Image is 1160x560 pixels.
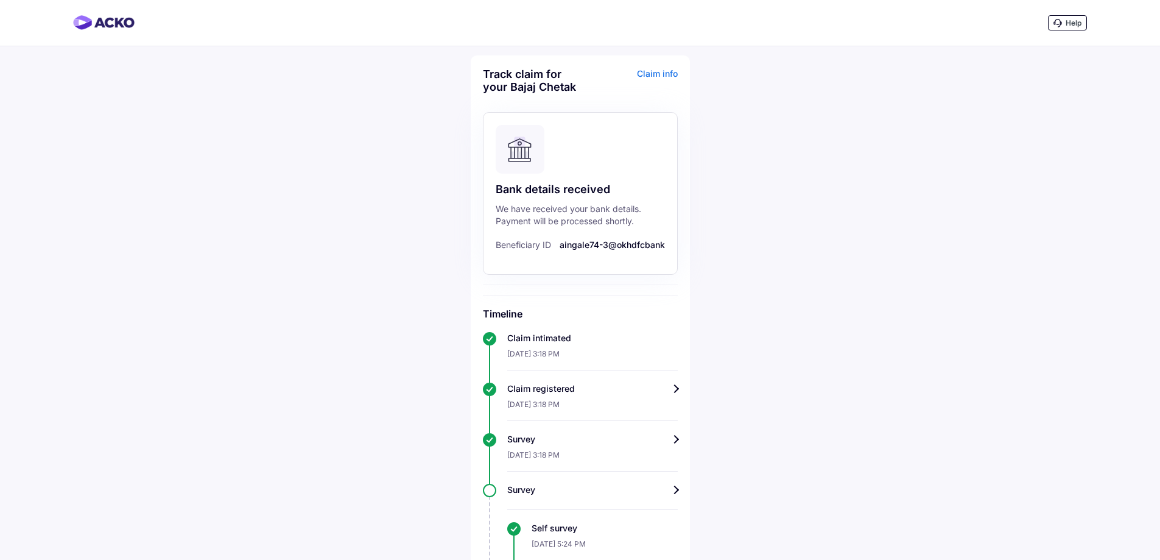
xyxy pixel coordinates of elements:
[532,522,678,534] div: Self survey
[496,203,665,227] div: We have received your bank details. Payment will be processed shortly.
[73,15,135,30] img: horizontal-gradient.png
[507,344,678,370] div: [DATE] 3:18 PM
[554,239,665,250] span: aingale74-3@okhdfcbank
[507,433,678,445] div: Survey
[483,308,678,320] h6: Timeline
[583,68,678,102] div: Claim info
[507,383,678,395] div: Claim registered
[507,445,678,472] div: [DATE] 3:18 PM
[507,332,678,344] div: Claim intimated
[483,68,577,93] div: Track claim for your Bajaj Chetak
[496,239,551,250] span: Beneficiary ID
[507,484,678,496] div: Survey
[1066,18,1081,27] span: Help
[496,182,665,197] div: Bank details received
[507,395,678,421] div: [DATE] 3:18 PM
